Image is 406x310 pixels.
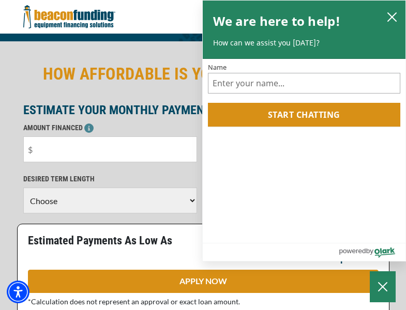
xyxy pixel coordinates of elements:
button: close chatbox [384,9,400,24]
h2: HOW AFFORDABLE IS YOUR NEXT TOW TRUCK? [23,62,383,86]
span: by [366,244,373,257]
a: Powered by Olark [339,243,405,261]
p: DESIRED TERM LENGTH [23,173,197,185]
label: Name [208,64,401,71]
h2: We are here to help! [213,11,341,32]
input: Name [208,73,401,94]
p: How can we assist you [DATE]? [213,38,396,48]
span: *Calculation does not represent an approval or exact loan amount. [28,297,240,306]
div: Accessibility Menu [7,281,29,303]
span: powered [339,244,366,257]
button: Start chatting [208,103,401,127]
p: AMOUNT FINANCED [23,121,197,134]
button: Close Chatbox [370,271,396,302]
p: ESTIMATE YOUR MONTHLY PAYMENT [23,104,383,116]
p: Estimated Payments As Low As [28,235,197,247]
a: APPLY NOW [28,270,379,293]
input: $ [23,136,197,162]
